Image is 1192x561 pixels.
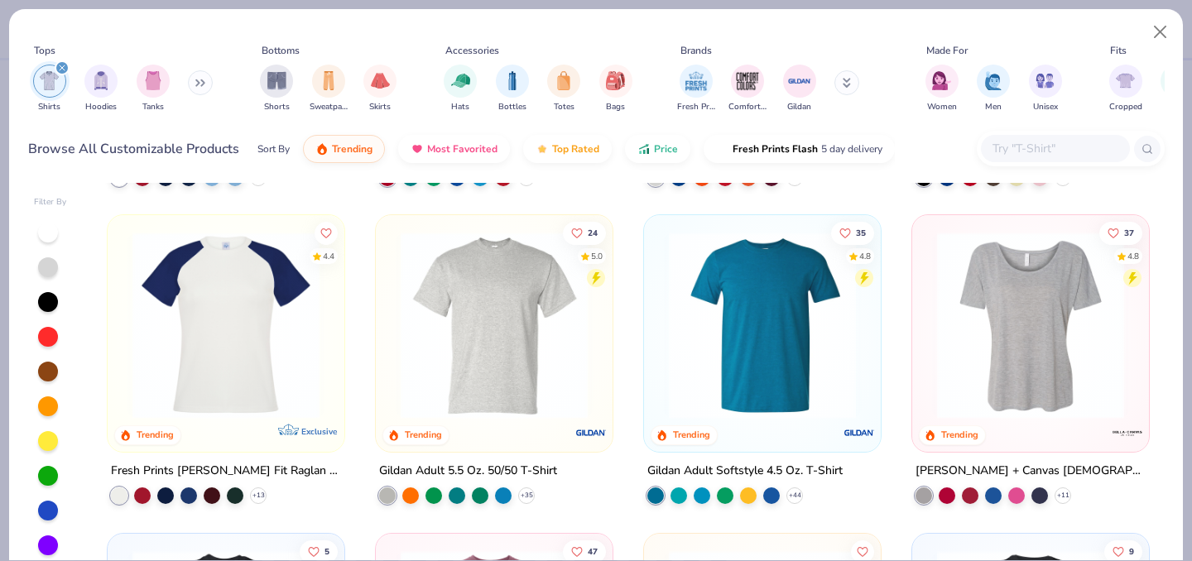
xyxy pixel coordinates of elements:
img: trending.gif [315,142,329,156]
span: 37 [1124,229,1134,237]
div: filter for Shirts [33,65,66,113]
div: filter for Totes [547,65,580,113]
span: Top Rated [552,142,599,156]
button: filter button [444,65,477,113]
div: filter for Bags [599,65,632,113]
img: Women Image [932,71,951,90]
button: filter button [137,65,170,113]
img: ab0ef8e7-4325-4ec5-80a1-ba222ecd1bed [863,232,1067,419]
button: filter button [1109,65,1142,113]
span: Women [927,101,957,113]
img: Shirts Image [40,71,59,90]
span: 47 [588,547,598,555]
button: filter button [677,65,715,113]
button: filter button [783,65,816,113]
div: filter for Sweatpants [310,65,348,113]
div: Fits [1110,43,1127,58]
span: Fresh Prints Flash [733,142,818,156]
img: Gildan logo [574,416,608,449]
span: Tanks [142,101,164,113]
button: Fresh Prints Flash5 day delivery [704,135,895,163]
div: filter for Gildan [783,65,816,113]
span: + 44 [788,491,800,501]
button: Most Favorited [398,135,510,163]
span: Gildan [787,101,811,113]
button: filter button [310,65,348,113]
div: Tops [34,43,55,58]
div: Accessories [445,43,499,58]
button: Price [625,135,690,163]
div: Made For [926,43,968,58]
img: Unisex Image [1036,71,1055,90]
span: Skirts [369,101,391,113]
button: filter button [1029,65,1062,113]
span: + 11 [1056,491,1069,501]
img: Gildan Image [787,69,812,93]
span: Bottles [498,101,526,113]
div: Gildan Adult 5.5 Oz. 50/50 T-Shirt [379,461,557,482]
img: eb8a7d79-df70-4ae7-9864-15be3eca354a [596,232,800,419]
span: 24 [588,229,598,237]
img: Tanks Image [144,71,162,90]
span: Comfort Colors [728,101,767,113]
button: Like [831,222,874,245]
span: Bags [606,101,625,113]
button: filter button [925,65,959,113]
div: filter for Men [977,65,1010,113]
button: Trending [303,135,385,163]
div: Gildan Adult Softstyle 4.5 Oz. T-Shirt [647,461,843,482]
div: [PERSON_NAME] + Canvas [DEMOGRAPHIC_DATA]' Slouchy T-Shirt [916,461,1146,482]
button: filter button [547,65,580,113]
img: Bella + Canvas logo [1110,416,1143,449]
span: Hats [451,101,469,113]
img: most_fav.gif [411,142,424,156]
img: Comfort Colors Image [735,69,760,93]
img: Sweatpants Image [320,71,338,90]
span: Unisex [1033,101,1058,113]
div: filter for Fresh Prints [677,65,715,113]
div: Brands [680,43,712,58]
span: Most Favorited [427,142,497,156]
span: + 35 [521,491,533,501]
img: 66c9def3-396c-43f3-89a1-c921e7bc6e99 [929,232,1132,419]
span: + 13 [252,491,265,501]
img: flash.gif [716,142,729,156]
span: Fresh Prints [677,101,715,113]
div: Browse All Customizable Products [28,139,239,159]
img: Fresh Prints Image [684,69,709,93]
input: Try "T-Shirt" [991,139,1118,158]
span: 9 [1129,547,1134,555]
span: Men [985,101,1002,113]
button: filter button [84,65,118,113]
div: filter for Skirts [363,65,397,113]
div: filter for Cropped [1109,65,1142,113]
button: filter button [599,65,632,113]
img: Men Image [984,71,1002,90]
button: filter button [33,65,66,113]
button: Like [563,222,606,245]
div: filter for Unisex [1029,65,1062,113]
img: Bottles Image [503,71,521,90]
button: filter button [363,65,397,113]
img: Totes Image [555,71,573,90]
div: filter for Shorts [260,65,293,113]
button: Like [315,222,339,245]
button: filter button [728,65,767,113]
button: filter button [496,65,529,113]
img: Hats Image [451,71,470,90]
img: Bags Image [606,71,624,90]
div: Sort By [257,141,290,156]
span: Exclusive [301,426,337,437]
span: Totes [554,101,574,113]
img: Shorts Image [267,71,286,90]
span: Price [654,142,678,156]
div: Fresh Prints [PERSON_NAME] Fit Raglan Shirt [111,461,341,482]
div: Bottoms [262,43,300,58]
img: d6d584ca-6ecb-4862-80f9-37d415fce208 [124,232,328,419]
div: filter for Bottles [496,65,529,113]
button: filter button [260,65,293,113]
div: filter for Hoodies [84,65,118,113]
span: 5 [325,547,330,555]
div: Filter By [34,196,67,209]
span: 35 [856,229,866,237]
